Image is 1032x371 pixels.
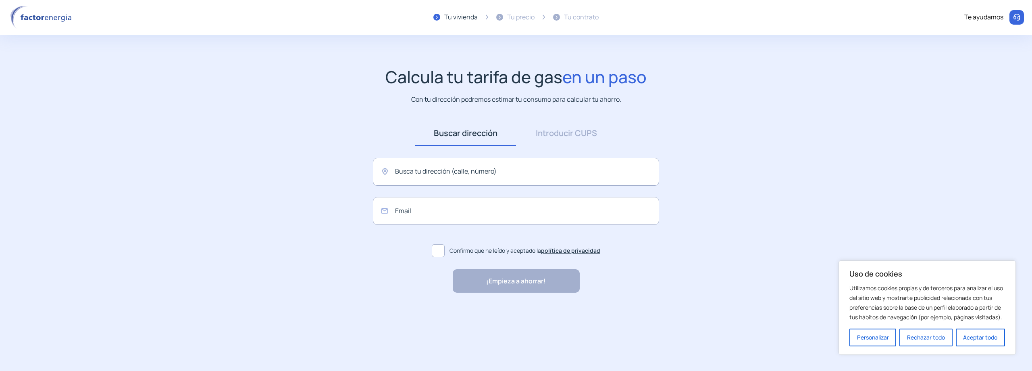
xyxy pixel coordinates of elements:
img: llamar [1013,13,1021,21]
img: logo factor [8,6,77,29]
div: Uso de cookies [838,260,1016,355]
div: Te ayudamos [964,12,1003,23]
a: política de privacidad [541,247,600,254]
span: Confirmo que he leído y aceptado la [449,246,600,255]
button: Rechazar todo [899,329,952,346]
h1: Calcula tu tarifa de gas [385,67,647,87]
button: Personalizar [849,329,896,346]
p: Con tu dirección podremos estimar tu consumo para calcular tu ahorro. [411,94,621,105]
div: Tu contrato [564,12,599,23]
a: Buscar dirección [415,121,516,146]
div: Tu vivienda [444,12,478,23]
button: Aceptar todo [956,329,1005,346]
span: en un paso [562,65,647,88]
p: Utilizamos cookies propias y de terceros para analizar el uso del sitio web y mostrarte publicida... [849,283,1005,322]
a: Introducir CUPS [516,121,617,146]
div: Tu precio [507,12,535,23]
p: Uso de cookies [849,269,1005,279]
